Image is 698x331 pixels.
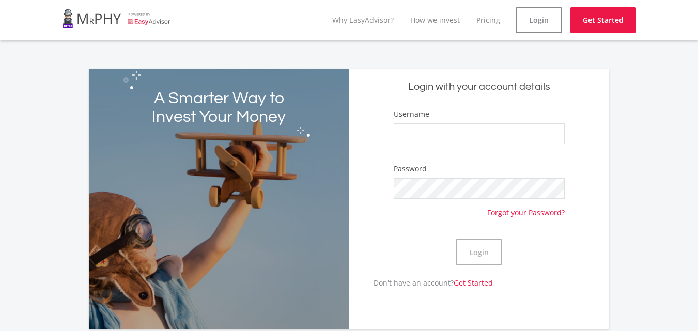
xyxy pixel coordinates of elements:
[349,277,493,288] p: Don't have an account?
[454,278,493,288] a: Get Started
[487,199,565,218] a: Forgot your Password?
[141,89,297,127] h2: A Smarter Way to Invest Your Money
[410,15,460,25] a: How we invest
[357,80,602,94] h5: Login with your account details
[332,15,394,25] a: Why EasyAdvisor?
[394,109,429,119] label: Username
[476,15,500,25] a: Pricing
[394,164,427,174] label: Password
[456,239,502,265] button: Login
[570,7,636,33] a: Get Started
[516,7,562,33] a: Login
